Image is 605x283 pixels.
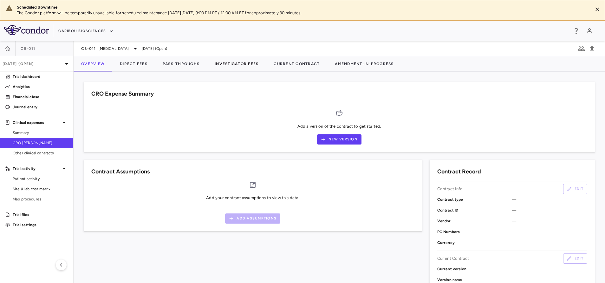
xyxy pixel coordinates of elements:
[437,240,512,246] p: Currency
[327,56,401,71] button: Amendment-In-Progress
[3,61,63,67] p: [DATE] (Open)
[155,56,207,71] button: Pass-Throughs
[91,167,150,176] h6: Contract Assumptions
[512,240,587,246] span: —
[4,25,49,35] img: logo-full-SnFGN8VE.png
[13,186,68,192] span: Site & lab cost matrix
[142,46,167,51] span: [DATE] (Open)
[74,56,112,71] button: Overview
[13,94,68,100] p: Financial close
[13,176,68,182] span: Patient activity
[13,166,60,172] p: Trial activity
[512,277,587,283] span: —
[437,197,512,202] p: Contract type
[13,120,60,125] p: Clinical expenses
[21,46,36,51] span: CB-011
[13,140,68,146] span: CRO [PERSON_NAME]
[266,56,327,71] button: Current Contract
[512,197,587,202] span: —
[81,46,96,51] span: CB-011
[17,4,588,10] div: Scheduled downtime
[512,218,587,224] span: —
[13,222,68,228] p: Trial settings
[437,266,512,272] p: Current version
[437,167,481,176] h6: Contract Record
[437,277,512,283] p: Version name
[317,134,361,145] button: New Version
[13,196,68,202] span: Map procedures
[13,104,68,110] p: Journal entry
[512,266,587,272] span: —
[437,218,512,224] p: Vendor
[17,10,588,16] p: The Condor platform will be temporarily unavailable for scheduled maintenance [DATE][DATE] 9:00 P...
[437,186,463,192] p: Contract Info
[13,74,68,79] p: Trial dashboard
[13,130,68,136] span: Summary
[437,207,512,213] p: Contract ID
[207,56,266,71] button: Investigator Fees
[437,229,512,235] p: PO Numbers
[437,256,469,261] p: Current Contract
[13,212,68,218] p: Trial files
[206,195,299,201] p: Add your contract assumptions to view this data.
[58,26,114,36] button: Caribou Biosciences
[512,207,587,213] span: —
[112,56,155,71] button: Direct Fees
[13,84,68,90] p: Analytics
[297,124,381,129] p: Add a version of the contract to get started.
[593,4,602,14] button: Close
[512,229,587,235] span: —
[91,90,154,98] h6: CRO Expense Summary
[99,46,129,51] span: [MEDICAL_DATA]
[13,150,68,156] span: Other clinical contracts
